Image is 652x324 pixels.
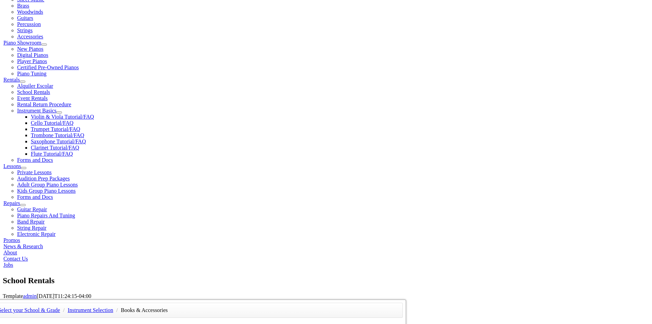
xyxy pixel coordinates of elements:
span: Template [3,293,23,299]
a: Strings [17,27,33,33]
span: [DATE]T11:24:15-04:00 [37,293,91,299]
a: Accessories [17,34,43,39]
a: Event Rentals [17,95,48,101]
a: About [3,250,17,255]
button: Open submenu of Repairs [20,204,26,206]
a: Rentals [3,77,20,83]
a: Player Pianos [17,58,47,64]
a: Piano Showroom [3,40,41,46]
button: Open submenu of Lessons [21,167,26,169]
a: Forms and Docs [17,157,53,163]
a: Instrument Basics [17,108,56,113]
a: Band Repair [17,219,44,225]
a: Promos [3,237,20,243]
a: School Rentals [17,89,50,95]
a: Adult Group Piano Lessons [17,182,78,188]
button: Open submenu of Piano Showroom [41,44,47,46]
a: Alquiler Escolar [17,83,53,89]
a: Guitars [17,15,33,21]
a: Repairs [3,200,20,206]
a: Rental Return Procedure [17,101,71,107]
a: Jobs [3,262,13,268]
button: Open submenu of Instrument Basics [56,111,62,113]
a: Instrument Selection [68,307,113,313]
a: Trumpet Tutorial/FAQ [31,126,80,132]
a: Electronic Repair [17,231,55,237]
a: Digital Pianos [17,52,48,58]
a: Saxophone Tutorial/FAQ [31,139,86,144]
a: Percussion [17,21,41,27]
a: Violin & Viola Tutorial/FAQ [31,114,94,120]
a: Trombone Tutorial/FAQ [31,132,84,138]
button: Open submenu of Rentals [20,81,25,83]
span: / [115,307,119,313]
li: Books & Accessories [121,305,168,315]
a: Audition Prep Packages [17,176,70,181]
a: Clarinet Tutorial/FAQ [31,145,79,151]
span: / [61,307,66,313]
a: Cello Tutorial/FAQ [31,120,74,126]
a: Guitar Repair [17,206,47,212]
a: Piano Tuning [17,71,47,76]
a: Piano Repairs And Tuning [17,213,75,218]
a: Private Lessons [17,169,52,175]
a: News & Research [3,243,43,249]
a: Lessons [3,163,21,169]
a: Certified Pre-Owned Pianos [17,64,79,70]
a: New Pianos [17,46,43,52]
a: Brass [17,3,29,9]
a: Contact Us [3,256,28,262]
a: Forms and Docs [17,194,53,200]
a: admin [23,293,37,299]
a: String Repair [17,225,47,231]
a: Kids Group Piano Lessons [17,188,76,194]
a: Flute Tutorial/FAQ [31,151,73,157]
a: Woodwinds [17,9,43,15]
